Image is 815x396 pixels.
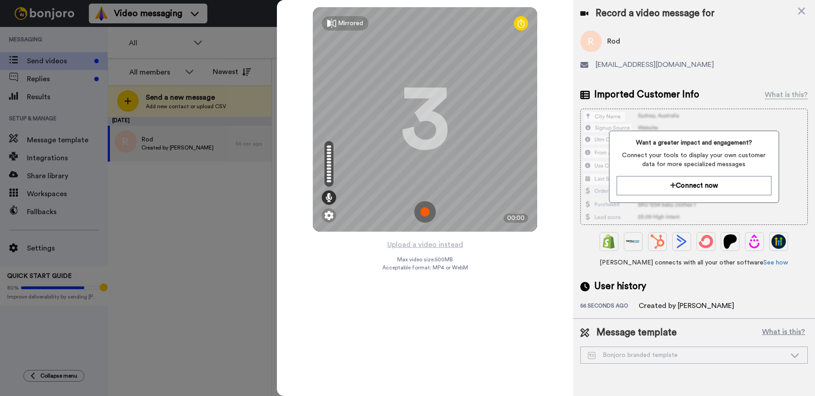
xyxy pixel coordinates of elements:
div: 3 [400,86,450,153]
span: User history [594,280,646,293]
button: What is this? [759,326,808,339]
span: Acceptable format: MP4 or WebM [382,264,468,271]
div: 56 seconds ago [580,302,639,311]
span: Message template [596,326,677,339]
img: GoHighLevel [771,234,786,249]
span: [PERSON_NAME] connects with all your other software [580,258,808,267]
img: Patreon [723,234,737,249]
button: Connect now [617,176,771,195]
img: Ontraport [626,234,640,249]
img: Drip [747,234,762,249]
img: ic_gear.svg [324,211,333,220]
button: Upload a video instead [385,239,466,251]
span: [EMAIL_ADDRESS][DOMAIN_NAME] [596,59,714,70]
span: Connect your tools to display your own customer data for more specialized messages [617,151,771,169]
span: Max video size: 500 MB [397,256,453,263]
a: See how [763,260,788,266]
img: Shopify [602,234,616,249]
div: Created by [PERSON_NAME] [639,300,734,311]
span: Imported Customer Info [594,88,699,101]
img: ic_record_start.svg [414,201,436,223]
img: Message-temps.svg [588,352,596,359]
div: Bonjoro branded template [588,351,786,360]
img: Hubspot [650,234,665,249]
div: 00:00 [504,214,528,223]
div: What is this? [765,89,808,100]
img: ConvertKit [699,234,713,249]
img: ActiveCampaign [675,234,689,249]
span: Want a greater impact and engagement? [617,138,771,147]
